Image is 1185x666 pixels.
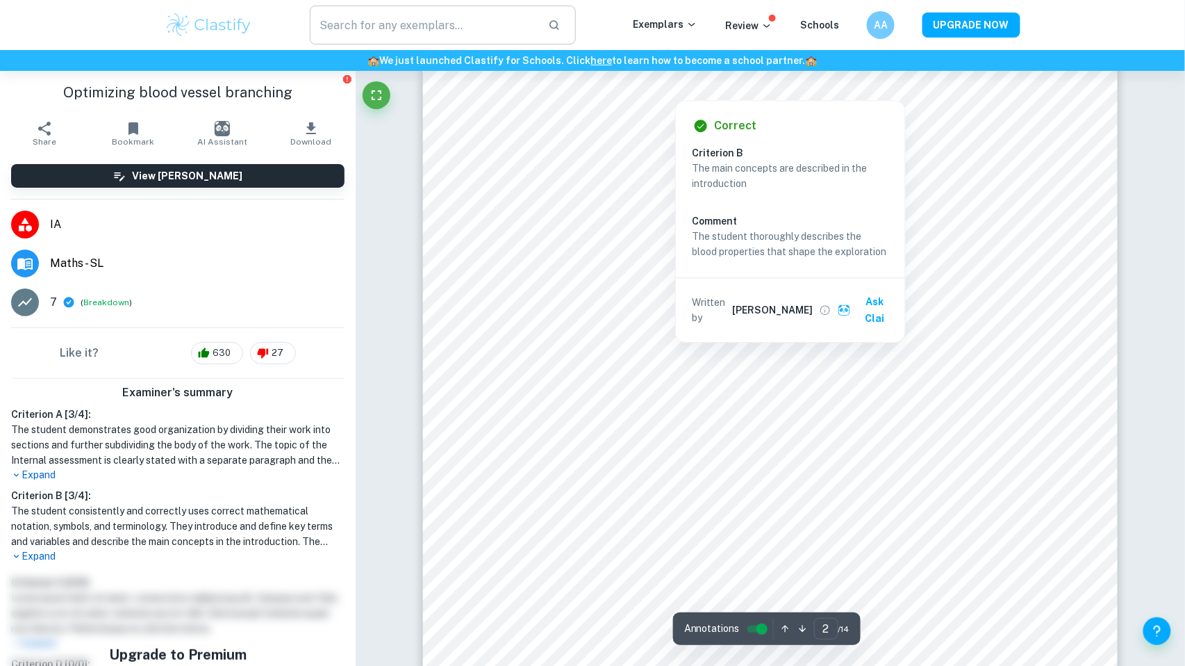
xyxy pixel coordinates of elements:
h6: View [PERSON_NAME] [132,168,242,184]
h6: Comment [693,213,888,229]
p: Written by [693,295,730,325]
p: 7 [50,294,57,311]
input: Search for any exemplars... [310,6,537,44]
button: Report issue [342,74,353,84]
button: Help and Feedback [1143,617,1171,645]
h6: [PERSON_NAME] [732,302,813,318]
span: 630 [206,346,239,360]
span: Share [33,137,56,147]
span: Download [290,137,331,147]
h6: Criterion B [ 3 / 4 ]: [11,488,345,503]
h6: We just launched Clastify for Schools. Click to learn how to become a school partner. [3,53,1182,68]
button: Ask Clai [835,289,899,331]
div: 630 [191,342,243,364]
span: 🏫 [806,55,818,66]
h1: The student consistently and correctly uses correct mathematical notation, symbols, and terminolo... [11,503,345,549]
button: AI Assistant [178,114,267,153]
button: UPGRADE NOW [922,13,1020,38]
img: AI Assistant [215,121,230,136]
h6: Examiner's summary [6,384,350,401]
div: 27 [250,342,296,364]
button: Download [267,114,356,153]
h6: Correct [715,117,757,134]
span: ( ) [81,296,132,309]
p: Review [725,18,772,33]
button: View [PERSON_NAME] [11,164,345,188]
button: Fullscreen [363,81,390,109]
span: / 14 [838,623,850,635]
h6: Criterion B [693,145,900,161]
p: The student thoroughly describes the blood properties that shape the exploration [693,229,888,259]
button: Bookmark [89,114,178,153]
h1: The student demonstrates good organization by dividing their work into sections and further subdi... [11,422,345,468]
p: The main concepts are described in the introduction [693,161,888,191]
span: 🏫 [368,55,380,66]
button: AA [867,11,895,39]
p: Expand [11,549,345,564]
h1: Optimizing blood vessel branching [11,82,345,103]
span: Annotations [684,622,740,636]
button: Breakdown [83,296,129,309]
a: Schools [800,19,839,31]
span: Bookmark [112,137,154,147]
span: AI Assistant [197,137,247,147]
span: IA [50,216,345,233]
img: Clastify logo [165,11,253,39]
button: View full profile [815,300,835,320]
h6: AA [873,17,889,33]
h6: Criterion A [ 3 / 4 ]: [11,407,345,422]
h5: Upgrade to Premium [81,644,274,665]
h6: Like it? [60,345,99,362]
a: here [591,55,613,66]
p: Expand [11,468,345,482]
span: 27 [265,346,292,360]
img: clai.svg [838,304,851,317]
p: Exemplars [633,17,697,32]
span: Maths - SL [50,255,345,272]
